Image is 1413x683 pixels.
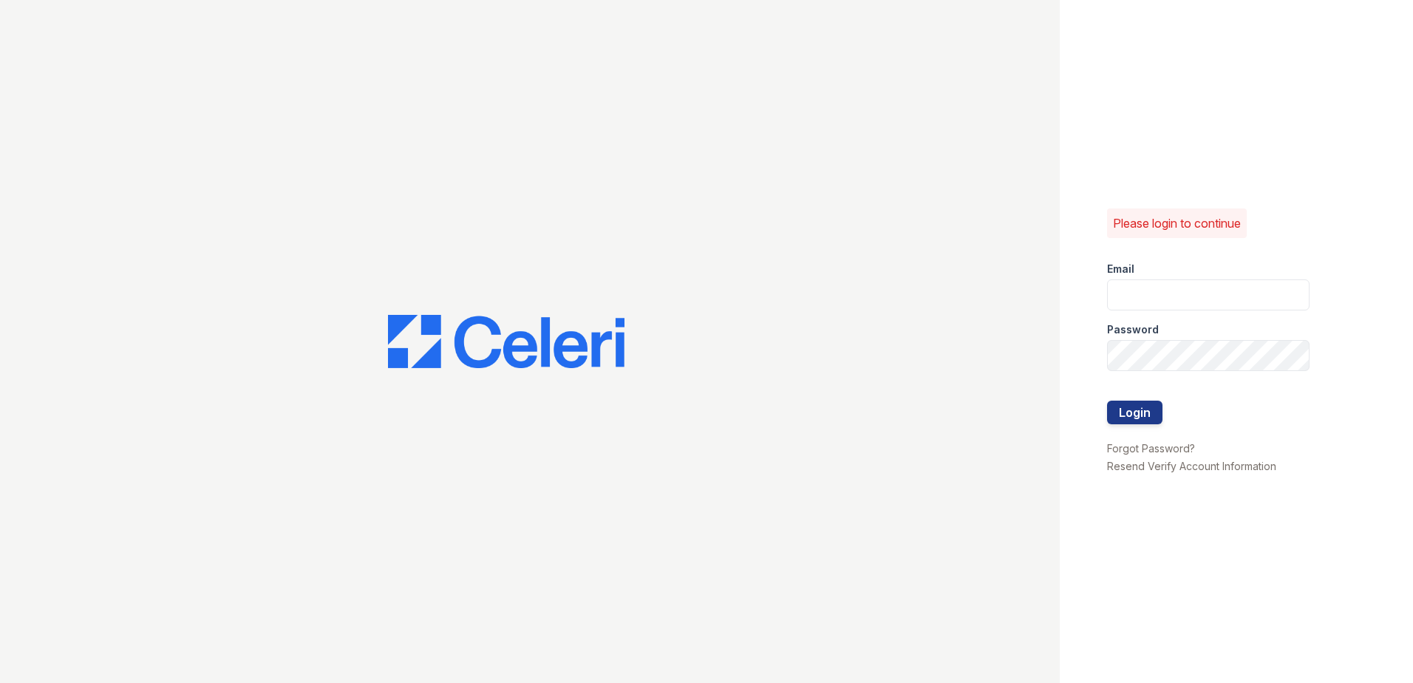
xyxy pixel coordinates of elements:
button: Login [1107,401,1162,424]
p: Please login to continue [1113,214,1241,232]
label: Password [1107,322,1159,337]
img: CE_Logo_Blue-a8612792a0a2168367f1c8372b55b34899dd931a85d93a1a3d3e32e68fde9ad4.png [388,315,624,368]
a: Resend Verify Account Information [1107,460,1276,472]
a: Forgot Password? [1107,442,1195,455]
label: Email [1107,262,1134,276]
